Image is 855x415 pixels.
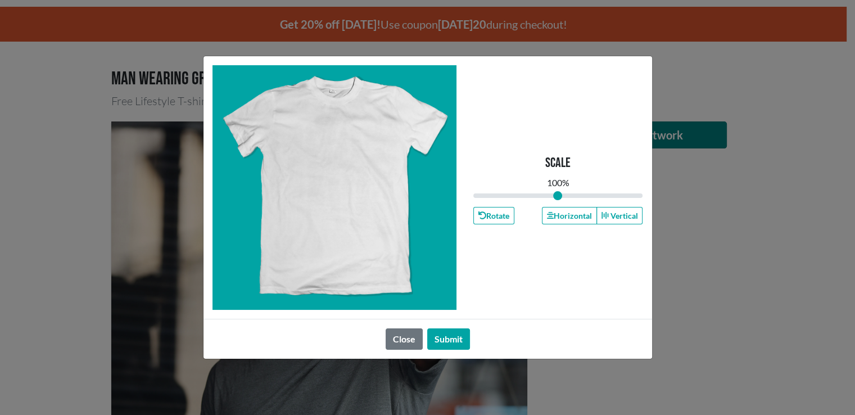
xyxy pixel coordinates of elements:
[596,207,643,224] button: Vertical
[427,328,470,350] button: Submit
[547,176,569,190] div: 100 %
[473,207,514,224] button: Rotate
[545,155,571,172] p: Scale
[386,328,423,350] button: Close
[542,207,597,224] button: Horizontal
